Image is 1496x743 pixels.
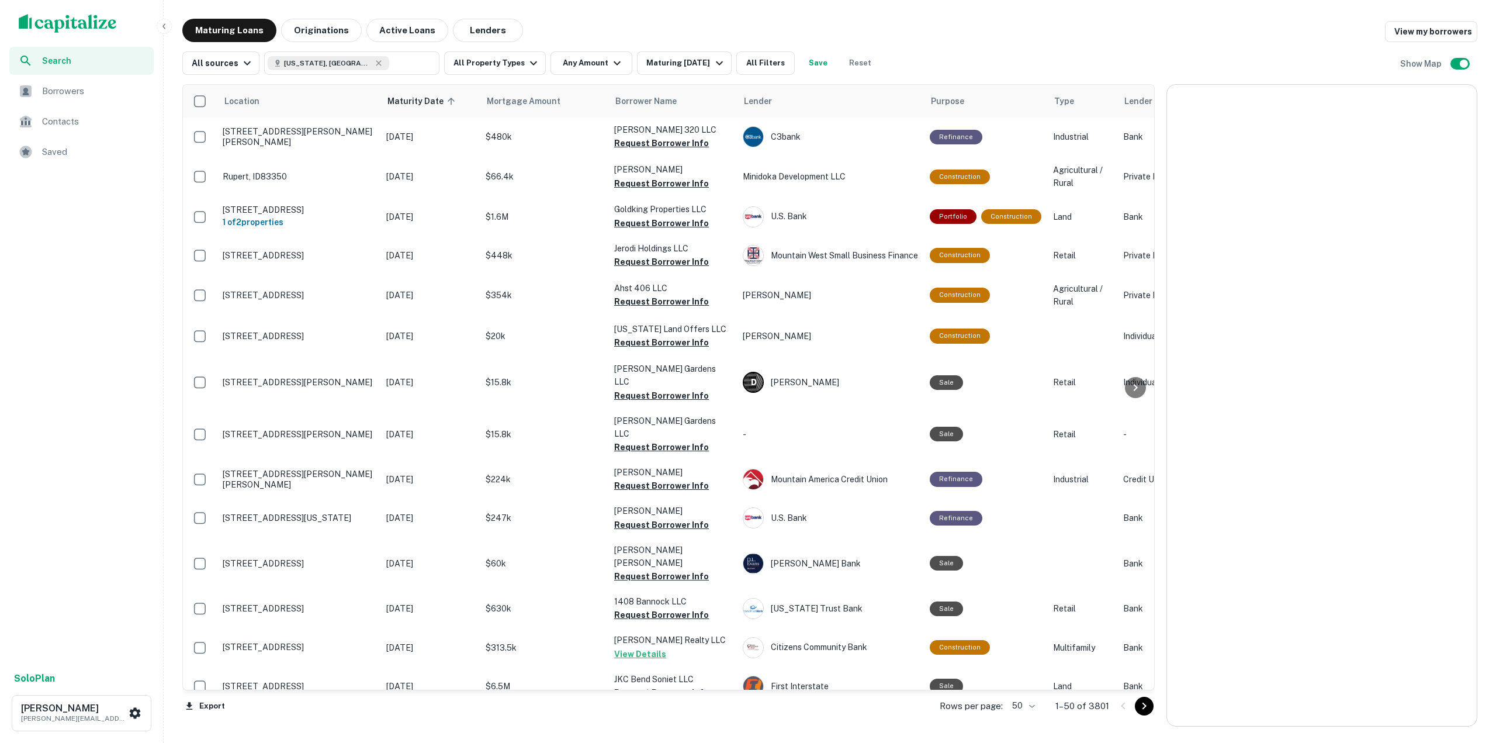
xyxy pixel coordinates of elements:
[1135,697,1154,716] button: Go to next page
[550,51,632,75] button: Any Amount
[743,469,918,490] div: Mountain America Credit Union
[223,205,375,215] p: [STREET_ADDRESS]
[386,210,474,223] p: [DATE]
[743,469,763,489] img: picture
[380,85,480,118] th: Maturity Date
[614,177,709,191] button: Request Borrower Info
[930,472,982,486] div: This loan purpose was for refinancing
[614,216,709,230] button: Request Borrower Info
[743,372,918,393] div: [PERSON_NAME]
[1385,21,1477,42] a: View my borrowers
[614,647,666,661] button: View Details
[486,376,602,389] p: $15.8k
[1438,649,1496,706] iframe: Chat Widget
[9,47,154,75] a: Search
[1053,602,1111,615] p: Retail
[386,170,474,183] p: [DATE]
[1047,85,1117,118] th: Type
[614,203,731,216] p: Goldking Properties LLC
[486,602,602,615] p: $630k
[386,289,474,302] p: [DATE]
[614,673,731,686] p: JKC Bend Soniet LLC
[1055,699,1109,713] p: 1–50 of 3801
[614,123,731,136] p: [PERSON_NAME] 320 LLC
[1053,210,1111,223] p: Land
[981,209,1041,224] div: This loan purpose was for construction
[614,608,709,622] button: Request Borrower Info
[223,290,375,300] p: [STREET_ADDRESS]
[614,362,731,388] p: [PERSON_NAME] Gardens LLC
[42,84,147,98] span: Borrowers
[182,697,228,715] button: Export
[743,126,918,147] div: C3bank
[1054,94,1074,108] span: Type
[743,170,918,183] p: Minidoka Development LLC
[751,376,756,389] p: D
[386,680,474,693] p: [DATE]
[614,414,731,440] p: [PERSON_NAME] Gardens LLC
[1053,428,1111,441] p: Retail
[743,637,918,658] div: Citizens Community Bank
[223,681,375,692] p: [STREET_ADDRESS]
[614,163,731,176] p: [PERSON_NAME]
[182,51,259,75] button: All sources
[42,54,147,67] span: Search
[386,249,474,262] p: [DATE]
[743,598,918,619] div: [US_STATE] Trust Bank
[42,115,147,129] span: Contacts
[386,330,474,343] p: [DATE]
[614,255,709,269] button: Request Borrower Info
[940,699,1003,713] p: Rows per page:
[223,558,375,569] p: [STREET_ADDRESS]
[737,85,924,118] th: Lender
[223,216,375,229] h6: 1 of 2 properties
[924,85,1047,118] th: Purpose
[281,19,362,42] button: Originations
[930,170,990,184] div: This loan purpose was for construction
[486,680,602,693] p: $6.5M
[1124,94,1174,108] span: Lender Type
[743,246,763,265] img: picture
[930,248,990,262] div: This loan purpose was for construction
[223,603,375,614] p: [STREET_ADDRESS]
[21,704,126,713] h6: [PERSON_NAME]
[386,602,474,615] p: [DATE]
[223,429,375,440] p: [STREET_ADDRESS][PERSON_NAME]
[223,642,375,652] p: [STREET_ADDRESS]
[223,377,375,388] p: [STREET_ADDRESS][PERSON_NAME]
[486,428,602,441] p: $15.8k
[386,557,474,570] p: [DATE]
[1053,376,1111,389] p: Retail
[453,19,523,42] button: Lenders
[743,676,918,697] div: First Interstate
[1400,57,1443,70] h6: Show Map
[386,512,474,524] p: [DATE]
[480,85,608,118] th: Mortgage Amount
[614,440,709,454] button: Request Borrower Info
[486,473,602,486] p: $224k
[743,330,918,343] p: [PERSON_NAME]
[743,638,763,658] img: picture
[743,508,763,528] img: picture
[637,51,731,75] button: Maturing [DATE]
[930,288,990,302] div: This loan purpose was for construction
[21,713,126,724] p: [PERSON_NAME][EMAIL_ADDRESS][DOMAIN_NAME]
[487,94,576,108] span: Mortgage Amount
[743,289,918,302] p: [PERSON_NAME]
[743,554,763,573] img: picture
[486,512,602,524] p: $247k
[743,207,763,227] img: picture
[743,553,918,574] div: [PERSON_NAME] Bank
[930,679,963,693] div: Sale
[223,250,375,261] p: [STREET_ADDRESS]
[743,206,918,227] div: U.s. Bank
[387,94,459,108] span: Maturity Date
[614,569,709,583] button: Request Borrower Info
[1053,473,1111,486] p: Industrial
[614,466,731,479] p: [PERSON_NAME]
[9,77,154,105] div: Borrowers
[223,331,375,341] p: [STREET_ADDRESS]
[614,389,709,403] button: Request Borrower Info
